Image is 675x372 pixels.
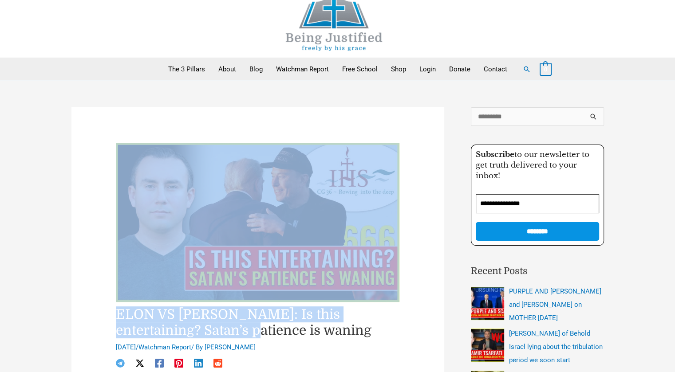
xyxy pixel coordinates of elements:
a: Linkedin [194,359,203,368]
a: Telegram [116,359,125,368]
a: View Shopping Cart, empty [540,65,552,73]
a: Blog [243,58,269,80]
input: Email Address * [476,194,599,213]
a: PURPLE AND [PERSON_NAME] and [PERSON_NAME] on MOTHER [DATE] [509,287,601,322]
span: to our newsletter to get truth delivered to your inbox! [476,150,589,180]
a: Donate [442,58,477,80]
a: The 3 Pillars [162,58,212,80]
a: Watchman Report [138,343,191,351]
a: Reddit [213,359,222,368]
span: 0 [544,66,547,73]
a: Search button [523,65,531,73]
a: Pinterest [174,359,183,368]
a: [PERSON_NAME] of Behold Israel lying about the tribulation period we soon start [509,329,603,364]
span: [DATE] [116,343,136,351]
a: Watchman Report [269,58,336,80]
a: About [212,58,243,80]
h1: ELON VS [PERSON_NAME]: Is this entertaining? Satan’s patience is waning [116,306,400,338]
div: / / By [116,343,400,352]
a: Shop [384,58,413,80]
a: Free School [336,58,384,80]
a: Twitter / X [135,359,144,368]
strong: Subscribe [476,150,514,159]
nav: Primary Site Navigation [162,58,514,80]
a: Facebook [155,359,164,368]
a: [PERSON_NAME] [205,343,256,351]
a: Contact [477,58,514,80]
a: Login [413,58,442,80]
h2: Recent Posts [471,264,604,278]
